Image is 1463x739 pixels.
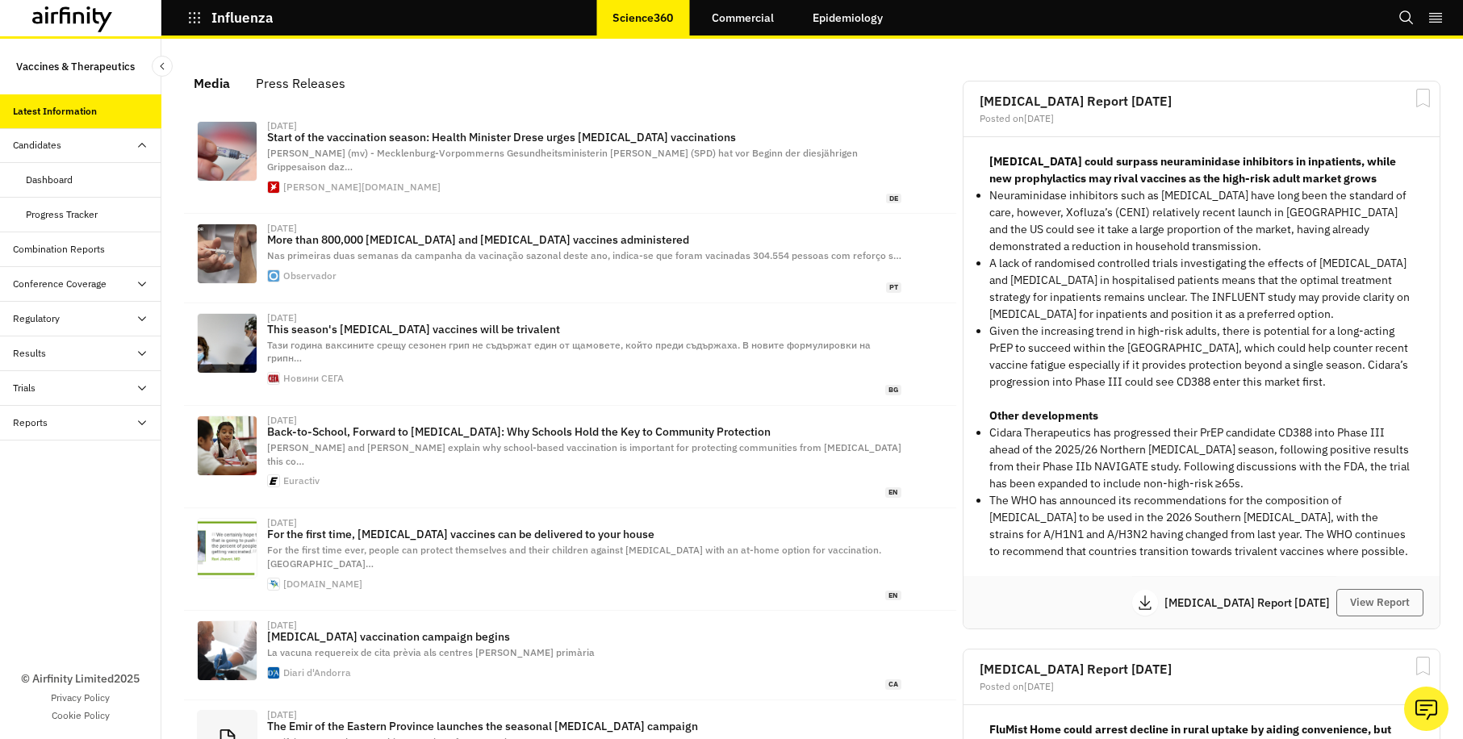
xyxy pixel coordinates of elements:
[267,339,871,365] span: Тази година ваксините срещу сезонен грип не съдържат един от щамовете, който преди съдържаха. В н...
[51,691,110,705] a: Privacy Policy
[13,104,97,119] div: Latest Information
[184,508,956,611] a: [DATE]For the first time, [MEDICAL_DATA] vaccines can be delivered to your houseFor the first tim...
[184,406,956,508] a: [DATE]Back-to-School, Forward to [MEDICAL_DATA]: Why Schools Hold the Key to Community Protection...
[198,519,257,578] img: idc0925flumist_graphic_01_web.jpg
[989,154,1396,186] strong: [MEDICAL_DATA] could surpass neuraminidase inhibitors in inpatients, while new prophylactics may ...
[268,373,279,384] img: logo-sega-x512_0.png
[283,374,344,383] div: Новини СЕГА
[13,415,48,430] div: Reports
[267,710,297,720] div: [DATE]
[267,121,297,131] div: [DATE]
[267,131,901,144] p: Start of the vaccination season: Health Minister Drese urges [MEDICAL_DATA] vaccinations
[13,138,61,152] div: Candidates
[885,487,901,498] span: en
[1164,597,1336,608] p: [MEDICAL_DATA] Report [DATE]
[267,528,901,541] p: For the first time, [MEDICAL_DATA] vaccines can be delivered to your house
[21,670,140,687] p: © Airfinity Limited 2025
[989,492,1414,560] p: The WHO has announced its recommendations for the composition of [MEDICAL_DATA] to be used in the...
[152,56,173,77] button: Close Sidebar
[184,214,956,303] a: [DATE]More than 800,000 [MEDICAL_DATA] and [MEDICAL_DATA] vaccines administeredNas primeiras duas...
[13,242,105,257] div: Combination Reports
[1413,656,1433,676] svg: Bookmark Report
[267,323,901,336] p: This season's [MEDICAL_DATA] vaccines will be trivalent
[283,668,351,678] div: Diari d'Andorra
[211,10,274,25] p: Influenza
[13,381,36,395] div: Trials
[1413,88,1433,108] svg: Bookmark Report
[1398,4,1415,31] button: Search
[267,249,901,261] span: Nas primeiras duas semanas da campanha da vacinação sazonal deste ano, indica-se que foram vacina...
[184,611,956,699] a: [DATE][MEDICAL_DATA] vaccination campaign beginsLa vacuna requereix de cita prèvia als centres [P...
[1404,687,1448,731] button: Ask our analysts
[267,630,901,643] p: [MEDICAL_DATA] vaccination campaign begins
[268,475,279,486] img: Amended-Avatar-Logo-_-RGB-black-and-white_small-1-200x200.png
[52,708,110,723] a: Cookie Policy
[198,314,257,373] img: 20210130_193611.jpg
[267,223,297,233] div: [DATE]
[980,114,1423,123] div: Posted on [DATE]
[267,620,297,630] div: [DATE]
[980,94,1423,107] h2: [MEDICAL_DATA] Report [DATE]
[267,313,297,323] div: [DATE]
[13,277,107,291] div: Conference Coverage
[26,207,98,222] div: Progress Tracker
[885,385,901,395] span: bg
[283,271,336,281] div: Observador
[198,224,257,283] img: https%3A%2F%2Fbordalo.observador.pt%2Fv2%2Frs%3Afill%3A770%3A403%2Fc%3A2000%3A1124%3Anowe%3A0%3A1...
[980,662,1423,675] h2: [MEDICAL_DATA] Report [DATE]
[268,667,279,678] img: favicon.ico
[885,591,901,601] span: en
[198,416,257,475] img: Astra-1.png
[184,111,956,214] a: [DATE]Start of the vaccination season: Health Minister Drese urges [MEDICAL_DATA] vaccinations[PE...
[198,122,257,181] img: 08--wp5pcn4luiv10axs2048jpeg---93f726a4bde384ba.jpg
[184,303,956,406] a: [DATE]This season's [MEDICAL_DATA] vaccines will be trivalentТази година ваксините срещу сезонен ...
[989,187,1414,255] p: Neuraminidase inhibitors such as [MEDICAL_DATA] have long been the standard of care, however, Xof...
[989,323,1414,390] p: Given the increasing trend in high-risk adults, there is potential for a long-acting PrEP to succ...
[283,182,441,192] div: [PERSON_NAME][DOMAIN_NAME]
[267,233,901,246] p: More than 800,000 [MEDICAL_DATA] and [MEDICAL_DATA] vaccines administered
[989,255,1414,323] p: A lack of randomised controlled trials investigating the effects of [MEDICAL_DATA] and [MEDICAL_D...
[267,147,858,173] span: [PERSON_NAME] (mv) - Mecklenburg-Vorpommerns Gesundheitsministerin [PERSON_NAME] (SPD) hat vor Be...
[267,425,901,438] p: Back-to-School, Forward to [MEDICAL_DATA]: Why Schools Hold the Key to Community Protection
[267,544,881,570] span: For the first time ever, people can protect themselves and their children against [MEDICAL_DATA] ...
[886,194,901,204] span: de
[256,71,345,95] div: Press Releases
[989,408,1098,423] strong: Other developments
[1336,589,1423,616] button: View Report
[198,621,257,680] img: 68e3e5678cc76.jpeg
[13,346,46,361] div: Results
[194,71,230,95] div: Media
[885,679,901,690] span: ca
[26,173,73,187] div: Dashboard
[268,182,279,193] img: favicon-U7MYFH7J.svg
[16,52,135,81] p: Vaccines & Therapeutics
[268,578,279,590] img: healioandroid.png
[267,646,595,658] span: La vacuna requereix de cita prèvia als centres [PERSON_NAME] primària
[187,4,274,31] button: Influenza
[267,518,297,528] div: [DATE]
[267,415,297,425] div: [DATE]
[980,682,1423,691] div: Posted on [DATE]
[267,441,901,467] span: [PERSON_NAME] and [PERSON_NAME] explain why school-based vaccination is important for protecting ...
[268,270,279,282] img: apple-touch-icon.png
[886,282,901,293] span: pt
[283,476,320,486] div: Euractiv
[283,579,362,589] div: [DOMAIN_NAME]
[612,11,673,24] p: Science360
[989,424,1414,492] p: Cidara Therapeutics has progressed their PrEP candidate CD388 into Phase III ahead of the 2025/26...
[267,720,901,733] p: The Emir of the Eastern Province launches the seasonal [MEDICAL_DATA] campaign
[13,311,60,326] div: Regulatory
